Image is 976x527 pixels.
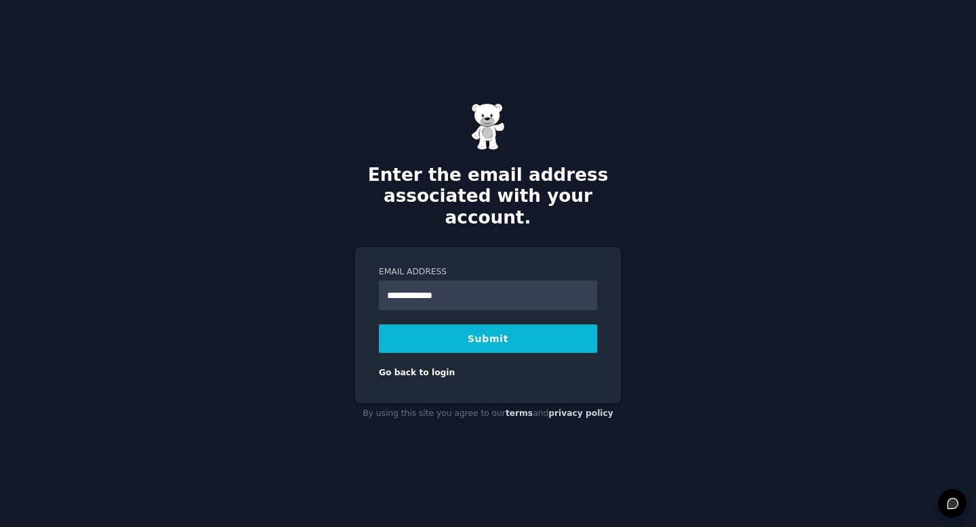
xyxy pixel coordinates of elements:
[379,324,597,353] button: Submit
[355,403,621,425] div: By using this site you agree to our and
[355,165,621,229] h2: Enter the email address associated with your account.
[506,408,533,418] a: terms
[379,266,597,278] label: Email Address
[379,368,455,377] a: Go back to login
[548,408,613,418] a: privacy policy
[471,103,505,150] img: Gummy Bear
